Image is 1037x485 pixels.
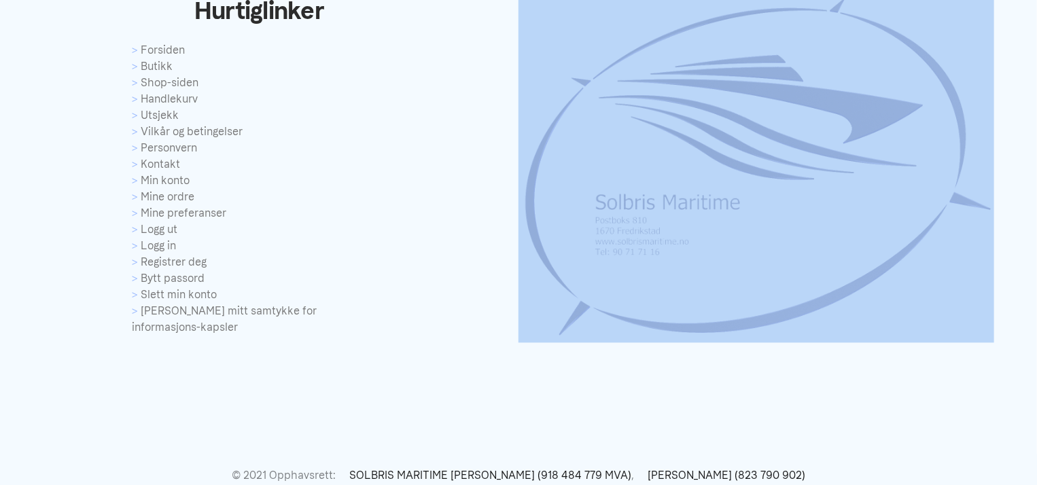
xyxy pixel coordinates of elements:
[132,157,387,173] a: Kontakt
[132,59,387,75] a: Butikk
[132,141,387,157] a: Personvern
[132,43,387,59] a: Forsiden
[132,222,387,238] a: Logg ut
[336,469,631,482] a: SOLBRIS MARITIME [PERSON_NAME] (918 484 779 MVA)
[132,124,387,141] a: Vilkår og betingelser
[132,271,387,287] a: Bytt passord
[132,206,387,222] a: Mine preferanser
[132,238,387,255] a: Logg in
[132,75,387,92] a: Shop-siden
[634,469,805,482] a: [PERSON_NAME] (823 790 902)
[132,108,387,124] a: Utsjekk
[132,255,387,271] a: Registrer deg
[132,190,387,206] a: Mine ordre
[132,92,387,108] a: Handlekurv
[132,304,387,336] a: [PERSON_NAME] mitt samtykke for informasjons-kapsler
[132,173,387,190] a: Min konto
[132,287,387,304] a: Slett min konto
